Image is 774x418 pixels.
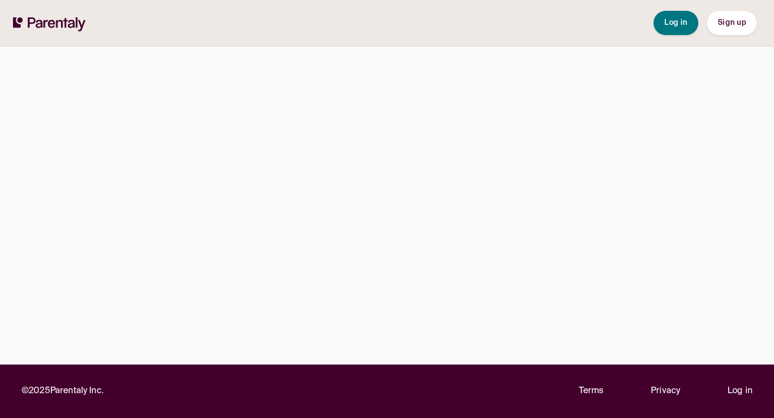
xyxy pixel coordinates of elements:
[22,384,104,399] p: © 2025 Parentaly Inc.
[653,11,698,35] button: Log in
[728,384,752,399] a: Log in
[651,384,680,399] a: Privacy
[707,11,757,35] button: Sign up
[579,384,604,399] a: Terms
[718,19,746,26] span: Sign up
[664,19,688,26] span: Log in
